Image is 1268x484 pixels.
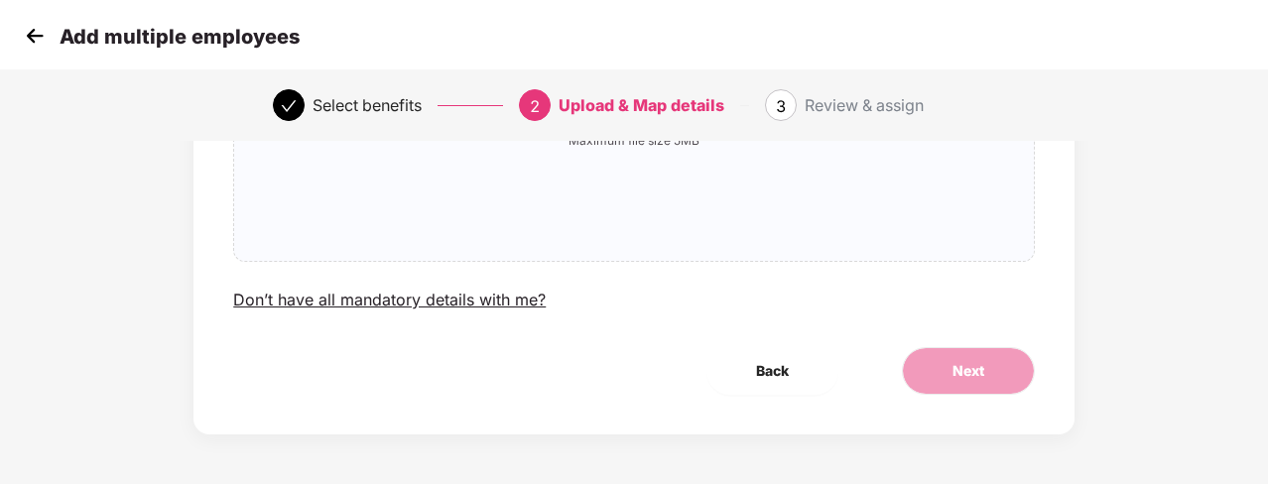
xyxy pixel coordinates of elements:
[313,89,422,121] div: Select benefits
[20,21,50,51] img: svg+xml;base64,PHN2ZyB4bWxucz0iaHR0cDovL3d3dy53My5vcmcvMjAwMC9zdmciIHdpZHRoPSIzMCIgaGVpZ2h0PSIzMC...
[756,360,789,382] span: Back
[559,89,724,121] div: Upload & Map details
[902,347,1035,395] button: Next
[60,25,300,49] p: Add multiple employees
[281,98,297,114] span: check
[530,96,540,116] span: 2
[805,89,924,121] div: Review & assign
[706,347,838,395] button: Back
[776,96,786,116] span: 3
[233,290,546,310] div: Don’t have all mandatory details with me?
